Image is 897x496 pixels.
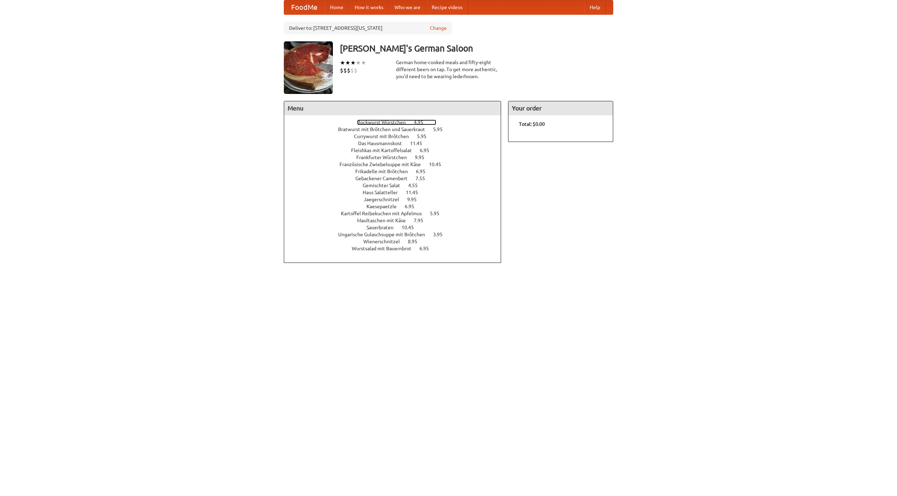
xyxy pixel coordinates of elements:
[340,162,428,167] span: Französische Zwiebelsuppe mit Käse
[356,155,414,160] span: Frankfurter Würstchen
[584,0,606,14] a: Help
[350,67,354,74] li: $
[396,59,501,80] div: German home-cooked meals and fifty-eight different beers on tap. To get more authentic, you'd nee...
[357,120,436,125] a: Bockwurst Würstchen 4.95
[363,183,431,188] a: Gemischter Salat 4.55
[357,218,436,223] a: Maultaschen mit Käse 7.95
[355,176,415,181] span: Gebackener Camenbert
[363,190,405,195] span: Haus Salatteller
[349,0,389,14] a: How it works
[415,155,431,160] span: 9.95
[340,162,454,167] a: Französische Zwiebelsuppe mit Käse 10.45
[363,183,407,188] span: Gemischter Salat
[347,67,350,74] li: $
[416,169,432,174] span: 6.95
[407,197,424,202] span: 9.95
[414,218,430,223] span: 7.95
[343,67,347,74] li: $
[417,134,433,139] span: 5.95
[338,232,432,237] span: Ungarische Gulaschsuppe mit Brötchen
[420,148,436,153] span: 6.95
[354,67,357,74] li: $
[356,59,361,67] li: ★
[367,225,400,230] span: Sauerbraten
[338,127,432,132] span: Bratwurst mit Brötchen und Sauerkraut
[324,0,349,14] a: Home
[364,197,406,202] span: Jaegerschnitzel
[367,204,404,209] span: Kaesepaetzle
[419,246,436,251] span: 6.95
[341,211,452,216] a: Kartoffel Reibekuchen mit Apfelmus 5.95
[351,148,419,153] span: Fleishkas mit Kartoffelsalat
[354,134,416,139] span: Currywurst mit Brötchen
[410,141,429,146] span: 11.45
[341,211,429,216] span: Kartoffel Reibekuchen mit Apfelmus
[340,67,343,74] li: $
[284,41,333,94] img: angular.jpg
[361,59,366,67] li: ★
[367,204,427,209] a: Kaesepaetzle 6.95
[356,155,437,160] a: Frankfurter Würstchen 9.95
[351,148,442,153] a: Fleishkas mit Kartoffelsalat 6.95
[429,162,448,167] span: 10.45
[350,59,356,67] li: ★
[358,141,435,146] a: Das Hausmannskost 11.45
[430,25,447,32] a: Change
[402,225,421,230] span: 10.45
[364,197,430,202] a: Jaegerschnitzel 9.95
[338,232,456,237] a: Ungarische Gulaschsuppe mit Brötchen 3.95
[433,127,450,132] span: 5.95
[363,239,430,244] a: Wienerschnitzel 8.95
[358,141,409,146] span: Das Hausmannskost
[433,232,450,237] span: 3.95
[408,183,425,188] span: 4.55
[406,190,425,195] span: 11.45
[345,59,350,67] li: ★
[426,0,468,14] a: Recipe videos
[508,101,613,115] h4: Your order
[340,41,613,55] h3: [PERSON_NAME]'s German Saloon
[389,0,426,14] a: Who we are
[352,246,418,251] span: Wurstsalad mit Bauernbrot
[430,211,446,216] span: 5.95
[416,176,432,181] span: 7.55
[284,101,501,115] h4: Menu
[405,204,421,209] span: 6.95
[284,0,324,14] a: FoodMe
[284,22,452,34] div: Deliver to: [STREET_ADDRESS][US_STATE]
[354,134,439,139] a: Currywurst mit Brötchen 5.95
[338,127,456,132] a: Bratwurst mit Brötchen und Sauerkraut 5.95
[408,239,424,244] span: 8.95
[355,169,415,174] span: Frikadelle mit Brötchen
[355,176,438,181] a: Gebackener Camenbert 7.55
[340,59,345,67] li: ★
[414,120,430,125] span: 4.95
[357,218,413,223] span: Maultaschen mit Käse
[355,169,438,174] a: Frikadelle mit Brötchen 6.95
[367,225,427,230] a: Sauerbraten 10.45
[357,120,413,125] span: Bockwurst Würstchen
[352,246,442,251] a: Wurstsalad mit Bauernbrot 6.95
[363,190,431,195] a: Haus Salatteller 11.45
[363,239,407,244] span: Wienerschnitzel
[519,121,545,127] b: Total: $0.00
